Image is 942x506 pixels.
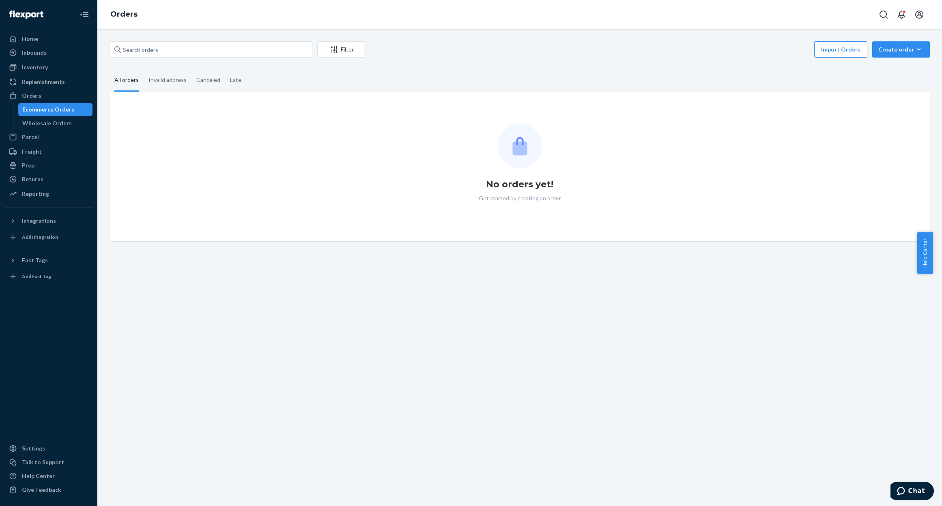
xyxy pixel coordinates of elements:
[5,159,92,172] a: Prep
[917,232,933,274] button: Help Center
[814,41,867,58] button: Import Orders
[5,231,92,244] a: Add Integration
[22,175,43,183] div: Returns
[498,124,542,168] img: Empty list
[911,6,927,23] button: Open account menu
[22,190,49,198] div: Reporting
[22,133,39,141] div: Parcel
[893,6,910,23] button: Open notifications
[22,217,56,225] div: Integrations
[22,472,55,480] div: Help Center
[22,486,61,494] div: Give Feedback
[22,444,45,452] div: Settings
[22,148,42,156] div: Freight
[5,470,92,482] a: Help Center
[22,256,48,264] div: Fast Tags
[76,6,92,23] button: Close Navigation
[317,41,364,58] button: Filter
[22,458,64,466] div: Talk to Support
[5,483,92,496] button: Give Feedback
[5,131,92,144] a: Parcel
[5,46,92,59] a: Inbounds
[5,89,92,102] a: Orders
[5,214,92,227] button: Integrations
[148,69,187,90] div: Invalid address
[18,117,93,130] a: Wholesale Orders
[114,69,139,92] div: All orders
[22,63,48,71] div: Inventory
[9,11,43,19] img: Flexport logo
[5,442,92,455] a: Settings
[22,119,72,127] div: Wholesale Orders
[104,3,144,26] ol: breadcrumbs
[230,69,241,90] div: Late
[5,270,92,283] a: Add Fast Tag
[5,61,92,74] a: Inventory
[110,41,312,58] input: Search orders
[22,273,51,280] div: Add Fast Tag
[22,161,34,169] div: Prep
[5,254,92,267] button: Fast Tags
[5,187,92,200] a: Reporting
[22,234,58,240] div: Add Integration
[872,41,930,58] button: Create order
[5,75,92,88] a: Replenishments
[22,78,65,86] div: Replenishments
[22,35,38,43] div: Home
[878,45,924,54] div: Create order
[110,10,138,19] a: Orders
[22,105,74,114] div: Ecommerce Orders
[890,482,934,502] iframe: Opens a widget where you can chat to one of our agents
[5,173,92,186] a: Returns
[196,69,220,90] div: Canceled
[5,456,92,469] button: Talk to Support
[479,194,561,202] p: Get started by creating an order
[22,49,47,57] div: Inbounds
[875,6,892,23] button: Open Search Box
[22,92,41,100] div: Orders
[318,45,364,54] div: Filter
[486,178,553,191] h1: No orders yet!
[18,103,93,116] a: Ecommerce Orders
[5,32,92,45] a: Home
[5,145,92,158] a: Freight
